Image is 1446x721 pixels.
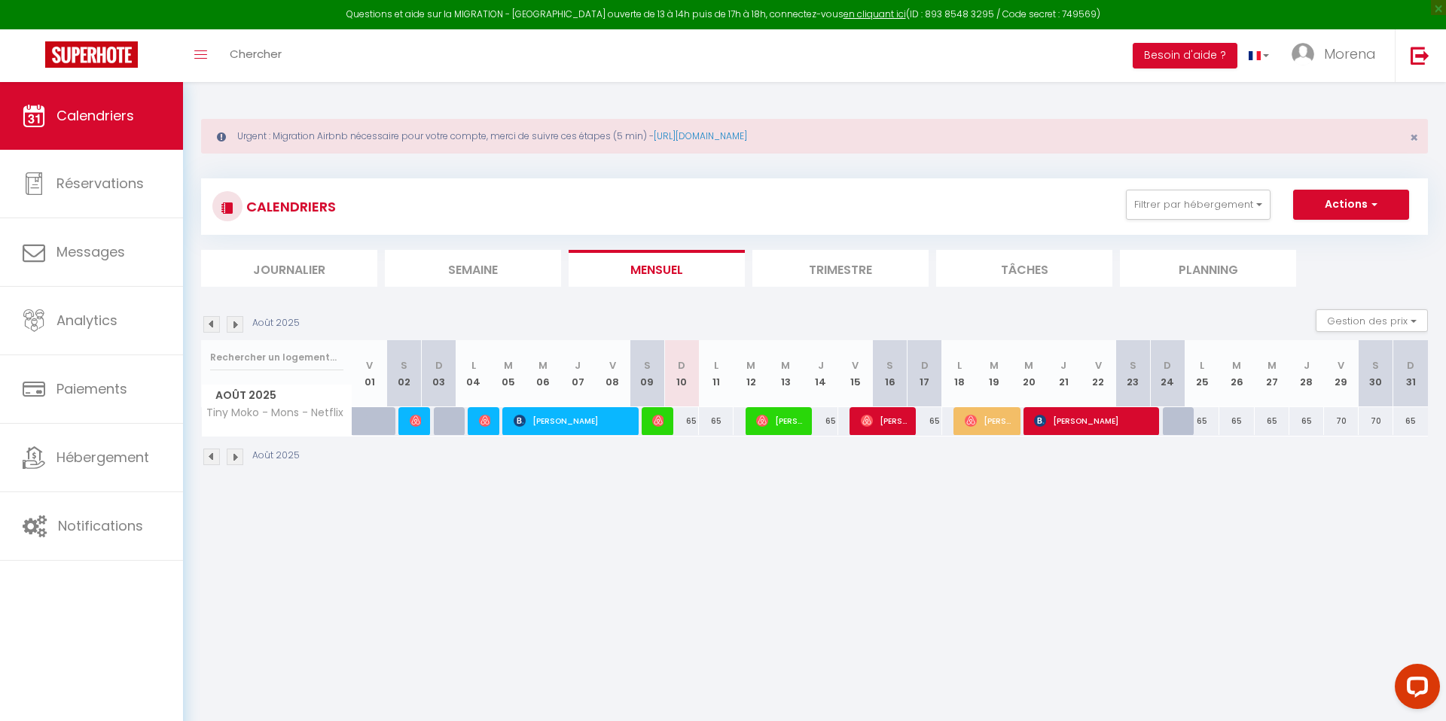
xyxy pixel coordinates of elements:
span: [PERSON_NAME] [479,406,490,435]
th: 31 [1393,340,1428,407]
span: Chercher [230,46,282,62]
button: Filtrer par hébergement [1126,190,1271,220]
span: [PERSON_NAME] [514,406,629,435]
abbr: M [1232,358,1241,373]
th: 29 [1324,340,1359,407]
button: Besoin d'aide ? [1133,43,1237,68]
th: 12 [734,340,768,407]
th: 14 [804,340,838,407]
abbr: D [678,358,685,373]
th: 16 [873,340,908,407]
abbr: M [990,358,999,373]
span: [PERSON_NAME] [756,406,802,435]
div: 65 [1185,407,1219,435]
div: 65 [699,407,734,435]
abbr: L [957,358,962,373]
span: Hébergement [56,448,149,467]
span: Réservations [56,174,144,193]
span: Août 2025 [202,385,352,406]
th: 01 [352,340,387,407]
th: 23 [1115,340,1150,407]
input: Rechercher un logement... [210,344,343,371]
div: 70 [1324,407,1359,435]
abbr: V [609,358,616,373]
th: 11 [699,340,734,407]
span: Analytics [56,311,117,330]
abbr: L [1200,358,1204,373]
abbr: L [714,358,718,373]
span: Notifications [58,516,143,535]
abbr: J [1304,358,1310,373]
th: 24 [1150,340,1185,407]
abbr: V [1338,358,1344,373]
span: [PERSON_NAME] [1034,406,1149,435]
li: Semaine [385,250,561,287]
abbr: V [366,358,373,373]
th: 17 [908,340,942,407]
span: Paiements [56,379,127,398]
th: 13 [768,340,803,407]
div: 65 [1289,407,1324,435]
p: Août 2025 [252,316,300,330]
span: [PERSON_NAME] [410,406,421,435]
span: [PERSON_NAME] [861,406,907,435]
p: Août 2025 [252,449,300,463]
abbr: J [1060,358,1066,373]
th: 02 [387,340,422,407]
span: Tiny Moko - Mons - Netflix [204,407,343,418]
abbr: S [401,358,407,373]
abbr: S [644,358,651,373]
abbr: V [1095,358,1102,373]
abbr: S [1130,358,1136,373]
span: [PERSON_NAME] [652,406,664,435]
abbr: D [435,358,443,373]
th: 22 [1081,340,1115,407]
th: 20 [1011,340,1046,407]
button: Gestion des prix [1316,309,1428,332]
abbr: M [538,358,548,373]
th: 19 [977,340,1011,407]
div: 65 [1393,407,1428,435]
li: Tâches [936,250,1112,287]
img: logout [1411,46,1429,65]
th: 15 [838,340,873,407]
th: 18 [942,340,977,407]
abbr: M [1268,358,1277,373]
th: 27 [1255,340,1289,407]
h3: CALENDRIERS [243,190,336,224]
img: ... [1292,43,1314,65]
iframe: LiveChat chat widget [1383,658,1446,721]
img: Super Booking [45,41,138,68]
abbr: V [852,358,859,373]
th: 09 [630,340,664,407]
th: 21 [1046,340,1081,407]
div: Urgent : Migration Airbnb nécessaire pour votre compte, merci de suivre ces étapes (5 min) - [201,119,1428,154]
th: 30 [1359,340,1393,407]
abbr: J [575,358,581,373]
th: 03 [422,340,456,407]
th: 28 [1289,340,1324,407]
li: Planning [1120,250,1296,287]
li: Mensuel [569,250,745,287]
abbr: S [1372,358,1379,373]
th: 26 [1219,340,1254,407]
div: 65 [908,407,942,435]
span: [PERSON_NAME] [965,406,1011,435]
div: 65 [804,407,838,435]
abbr: M [781,358,790,373]
span: Messages [56,242,125,261]
div: 65 [1255,407,1289,435]
abbr: M [504,358,513,373]
button: Actions [1293,190,1409,220]
li: Journalier [201,250,377,287]
button: Close [1410,131,1418,145]
abbr: D [921,358,929,373]
div: 70 [1359,407,1393,435]
span: Morena [1324,44,1376,63]
abbr: S [886,358,893,373]
th: 07 [560,340,595,407]
abbr: M [1024,358,1033,373]
a: Chercher [218,29,293,82]
abbr: D [1164,358,1171,373]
